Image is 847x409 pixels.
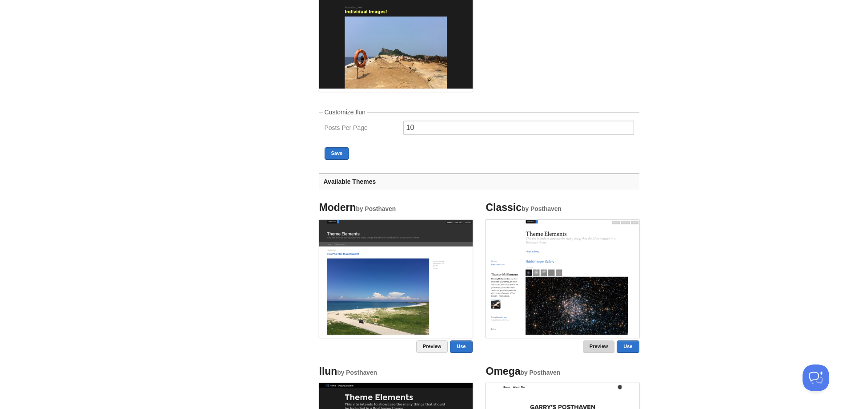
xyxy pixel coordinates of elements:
h3: Available Themes [319,173,639,190]
h4: Modern [319,202,473,213]
legend: Customize Ilun [323,109,367,115]
button: Save [325,147,349,160]
small: by Posthaven [520,369,560,376]
img: Screenshot [319,220,473,335]
a: Use [617,340,639,353]
small: by Posthaven [522,206,562,212]
img: Screenshot [486,220,639,335]
h4: Classic [486,202,639,213]
a: Preview [416,340,448,353]
h4: Omega [486,366,639,377]
h4: Ilun [319,366,473,377]
a: Use [450,340,472,353]
label: Posts Per Page [325,125,398,133]
iframe: Help Scout Beacon - Open [803,364,829,391]
small: by Posthaven [356,206,396,212]
small: by Posthaven [337,369,377,376]
a: Preview [583,340,615,353]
